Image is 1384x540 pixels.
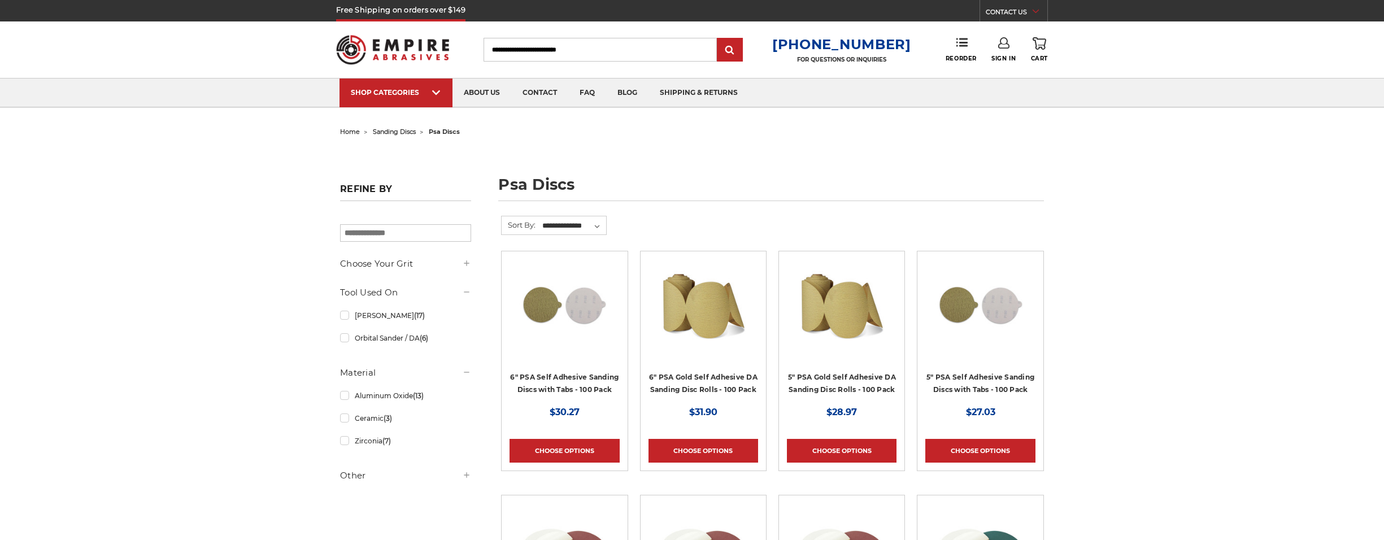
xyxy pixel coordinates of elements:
img: 6" DA Sanding Discs on a Roll [658,259,748,350]
h5: Tool Used On [340,286,471,299]
h1: psa discs [498,177,1044,201]
span: (6) [420,334,428,342]
a: blog [606,79,649,107]
a: Reorder [946,37,977,62]
a: home [340,128,360,136]
h5: Material [340,366,471,380]
a: Ceramic [340,408,471,428]
img: 6 inch psa sanding disc [519,259,610,350]
span: psa discs [429,128,460,136]
div: SHOP CATEGORIES [351,88,441,97]
span: $30.27 [550,407,580,417]
a: 5" PSA Self Adhesive Sanding Discs with Tabs - 100 Pack [926,373,1034,394]
a: Choose Options [649,439,758,463]
h5: Other [340,469,471,482]
span: Sign In [991,55,1016,62]
a: contact [511,79,568,107]
a: Choose Options [510,439,619,463]
a: Choose Options [787,439,896,463]
span: (3) [384,414,392,423]
a: Choose Options [925,439,1035,463]
a: 5" Sticky Backed Sanding Discs on a roll [787,259,896,369]
a: 5 inch PSA Disc [925,259,1035,369]
p: FOR QUESTIONS OR INQUIRIES [772,56,911,63]
a: 6" PSA Self Adhesive Sanding Discs with Tabs - 100 Pack [510,373,619,394]
select: Sort By: [541,217,606,234]
a: 6 inch psa sanding disc [510,259,619,369]
input: Submit [719,39,741,62]
h5: Choose Your Grit [340,257,471,271]
a: Orbital Sander / DA [340,328,471,348]
a: 6" PSA Gold Self Adhesive DA Sanding Disc Rolls - 100 Pack [649,373,758,394]
a: Zirconia [340,431,471,451]
span: $31.90 [689,407,717,417]
span: $28.97 [826,407,857,417]
h5: Refine by [340,184,471,201]
img: Empire Abrasives [336,28,449,72]
span: (13) [413,391,424,400]
img: 5" Sticky Backed Sanding Discs on a roll [797,259,887,350]
a: [PHONE_NUMBER] [772,36,911,53]
span: (7) [382,437,391,445]
a: shipping & returns [649,79,749,107]
a: [PERSON_NAME] [340,306,471,325]
img: 5 inch PSA Disc [935,259,1026,350]
a: faq [568,79,606,107]
span: Cart [1031,55,1048,62]
a: Aluminum Oxide [340,386,471,406]
a: 6" DA Sanding Discs on a Roll [649,259,758,369]
span: $27.03 [966,407,995,417]
a: 5" PSA Gold Self Adhesive DA Sanding Disc Rolls - 100 Pack [788,373,896,394]
span: Reorder [946,55,977,62]
a: CONTACT US [986,6,1047,21]
a: about us [452,79,511,107]
a: Cart [1031,37,1048,62]
a: sanding discs [373,128,416,136]
label: Sort By: [502,216,536,233]
span: (17) [414,311,425,320]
